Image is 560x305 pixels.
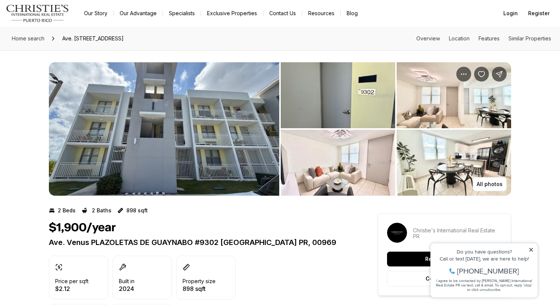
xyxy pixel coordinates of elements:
[397,62,511,128] button: View image gallery
[49,221,116,235] h1: $1,900/year
[341,8,364,19] a: Blog
[387,271,502,286] button: Contact agent
[413,228,502,239] p: Christie's International Real Estate PR
[474,67,489,82] button: Save Property: Ave. Venus PLAZOLETAS DE GUAYNABO #9302
[425,256,464,262] p: Request a tour
[55,286,89,292] p: $2.12
[9,33,47,44] a: Home search
[281,62,395,128] button: View image gallery
[473,177,507,191] button: All photos
[416,36,551,42] nav: Page section menu
[8,17,107,22] div: Do you have questions?
[201,8,263,19] a: Exclusive Properties
[92,208,111,213] p: 2 Baths
[78,8,113,19] a: Our Story
[114,8,163,19] a: Our Advantage
[55,278,89,284] p: Price per sqft
[12,35,44,42] span: Home search
[8,24,107,29] div: Call or text [DATE], we are here to help!
[183,278,216,284] p: Property size
[281,62,511,196] li: 2 of 6
[492,67,507,82] button: Share Property: Ave. Venus PLAZOLETAS DE GUAYNABO #9302
[9,46,106,60] span: I agree to be contacted by [PERSON_NAME] International Real Estate PR via text, call & email. To ...
[426,276,463,282] p: Contact agent
[449,35,470,42] a: Skip to: Location
[163,8,201,19] a: Specialists
[477,181,503,187] p: All photos
[479,35,500,42] a: Skip to: Features
[503,10,518,16] span: Login
[126,208,148,213] p: 898 sqft
[183,286,216,292] p: 898 sqft
[528,10,550,16] span: Register
[302,8,340,19] a: Resources
[281,130,395,196] button: View image gallery
[119,278,134,284] p: Built in
[49,62,279,196] button: View image gallery
[58,208,76,213] p: 2 Beds
[509,35,551,42] a: Skip to: Similar Properties
[6,4,69,22] img: logo
[416,35,440,42] a: Skip to: Overview
[59,33,127,44] span: Ave. [STREET_ADDRESS]
[49,62,511,196] div: Listing Photos
[30,35,92,42] span: [PHONE_NUMBER]
[263,8,302,19] button: Contact Us
[456,67,471,82] button: Property options
[49,62,279,196] li: 1 of 6
[499,6,522,21] button: Login
[119,286,134,292] p: 2024
[49,238,351,247] p: Ave. Venus PLAZOLETAS DE GUAYNABO #9302 [GEOGRAPHIC_DATA] PR, 00969
[387,252,502,266] button: Request a tour
[524,6,554,21] button: Register
[397,130,511,196] button: View image gallery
